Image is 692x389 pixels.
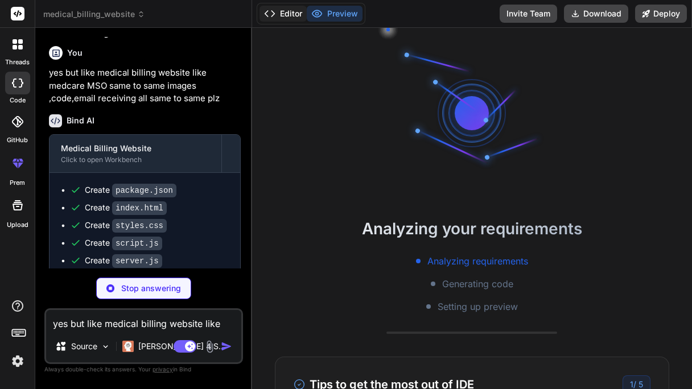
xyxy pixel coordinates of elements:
p: Always double-check its answers. Your in Bind [44,364,243,375]
span: Analyzing requirements [427,254,528,268]
h6: Bind AI [67,115,94,126]
p: Source [71,341,97,352]
label: Upload [7,220,28,230]
strong: Shall I go ahead and build this complete medical billing website? [49,14,216,38]
code: server.js [112,254,162,268]
label: threads [5,57,30,67]
p: yes but like medical billing website like medcare MSO same to same images ,code,email receiving a... [49,67,241,105]
img: Pick Models [101,342,110,351]
button: Preview [307,6,363,22]
div: Create [85,202,167,214]
label: GitHub [7,135,28,145]
code: package.json [112,184,176,197]
p: Stop answering [121,283,181,294]
p: [PERSON_NAME] 4 S.. [138,341,223,352]
img: attachment [203,340,216,353]
div: Create [85,220,167,231]
div: Create [85,237,162,249]
button: Download [564,5,628,23]
h2: Analyzing your requirements [252,217,692,241]
img: icon [221,341,232,352]
button: Medical Billing WebsiteClick to open Workbench [50,135,221,172]
div: Create [85,184,176,196]
code: index.html [112,201,167,215]
button: Editor [259,6,307,22]
span: 1 [630,379,633,389]
span: Generating code [442,277,513,291]
div: Click to open Workbench [61,155,210,164]
label: code [10,96,26,105]
div: Create [85,255,162,267]
span: Setting up preview [438,300,518,313]
button: Deploy [635,5,687,23]
img: Claude 4 Sonnet [122,341,134,352]
code: styles.css [112,219,167,233]
span: privacy [153,366,173,373]
h6: You [67,47,83,59]
span: 5 [639,379,643,389]
img: settings [8,351,27,371]
label: prem [10,178,25,188]
span: medical_billing_website [43,9,145,20]
div: Medical Billing Website [61,143,210,154]
code: script.js [112,237,162,250]
button: Invite Team [500,5,557,23]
